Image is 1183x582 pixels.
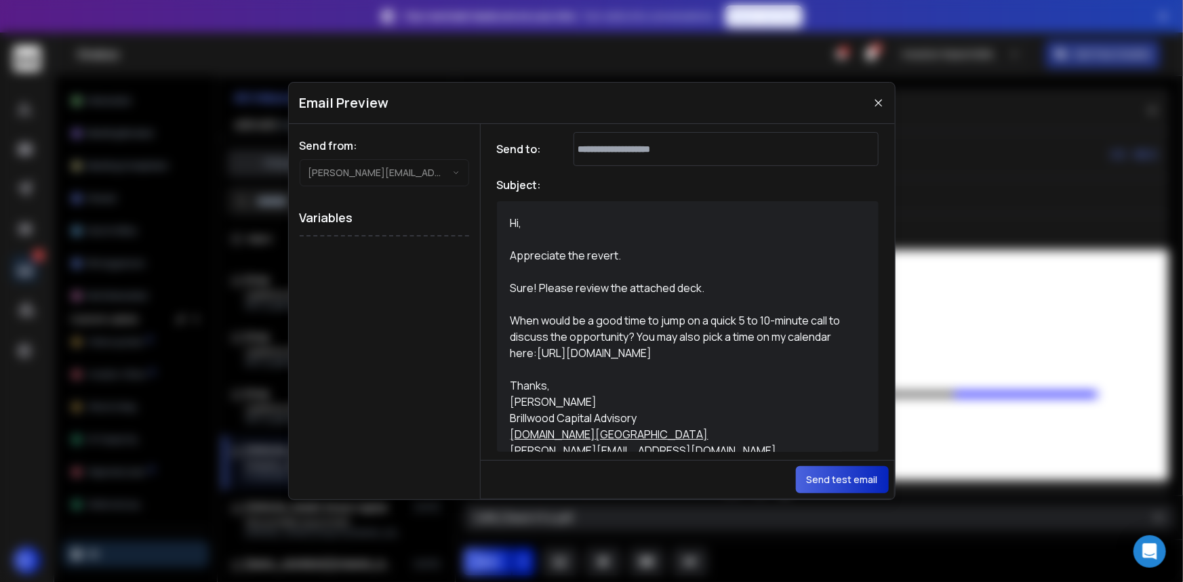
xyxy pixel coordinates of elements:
[510,443,777,458] a: [PERSON_NAME][EMAIL_ADDRESS][DOMAIN_NAME]
[510,394,849,410] div: [PERSON_NAME]
[510,215,849,231] div: Hi,
[510,410,849,426] div: Brillwood Capital Advisory
[300,200,469,236] h1: Variables
[510,280,849,296] div: Sure! Please review the attached deck.
[510,427,708,442] a: [DOMAIN_NAME][GEOGRAPHIC_DATA]
[538,346,652,360] a: [URL][DOMAIN_NAME]
[510,377,849,394] div: Thanks,
[510,312,849,361] div: When would be a good time to jump on a quick 5 to 10-minute call to discuss the opportunity? You ...
[510,247,849,280] div: Appreciate the revert.
[300,138,469,154] h1: Send from:
[497,141,551,157] h1: Send to:
[796,466,889,493] button: Send test email
[1134,535,1166,568] div: Open Intercom Messenger
[497,177,542,193] h1: Subject:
